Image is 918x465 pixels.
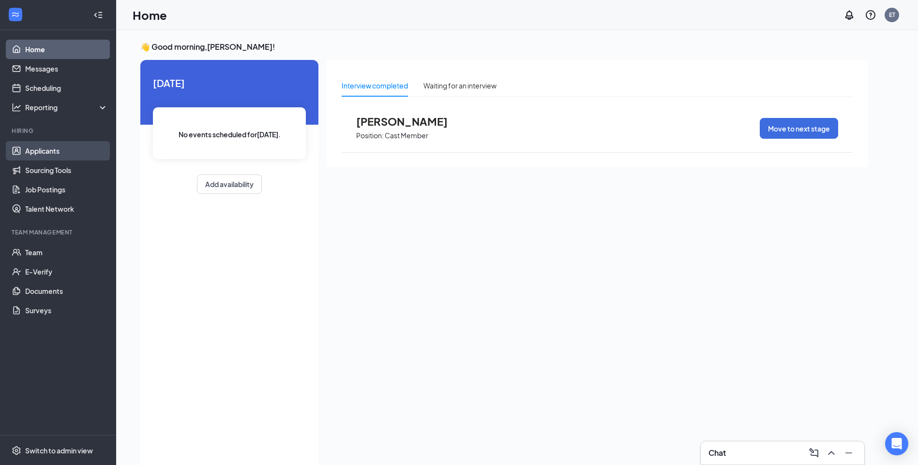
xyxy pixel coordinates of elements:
div: Reporting [25,102,108,112]
a: Documents [25,281,108,301]
svg: Collapse [93,10,103,20]
div: Interview completed [342,80,408,91]
div: Open Intercom Messenger [885,432,908,455]
a: Applicants [25,141,108,160]
div: Hiring [12,127,106,135]
a: E-Verify [25,262,108,281]
a: Messages [25,59,108,78]
span: No events scheduled for [DATE] . [179,129,281,140]
button: ComposeMessage [806,445,822,461]
button: ChevronUp [824,445,839,461]
p: Cast Member [385,131,428,140]
svg: Notifications [843,9,855,21]
a: Home [25,40,108,59]
a: Job Postings [25,180,108,199]
button: Minimize [841,445,857,461]
a: Surveys [25,301,108,320]
svg: WorkstreamLogo [11,10,20,19]
button: Move to next stage [760,118,838,139]
a: Sourcing Tools [25,160,108,180]
button: Add availability [197,174,262,194]
svg: Settings [12,446,21,455]
svg: Analysis [12,102,21,112]
span: [PERSON_NAME] [356,115,463,128]
h1: Home [133,7,167,23]
h3: 👋 Good morning, [PERSON_NAME] ! [140,42,868,52]
svg: Minimize [843,447,855,459]
span: [DATE] [153,75,306,90]
a: Scheduling [25,78,108,98]
div: Waiting for an interview [423,80,497,91]
svg: ComposeMessage [808,447,820,459]
div: ET [889,11,895,19]
svg: QuestionInfo [865,9,876,21]
p: Position: [356,131,384,140]
div: Switch to admin view [25,446,93,455]
h3: Chat [708,448,726,458]
svg: ChevronUp [826,447,837,459]
a: Team [25,243,108,262]
div: Team Management [12,228,106,236]
a: Talent Network [25,199,108,218]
